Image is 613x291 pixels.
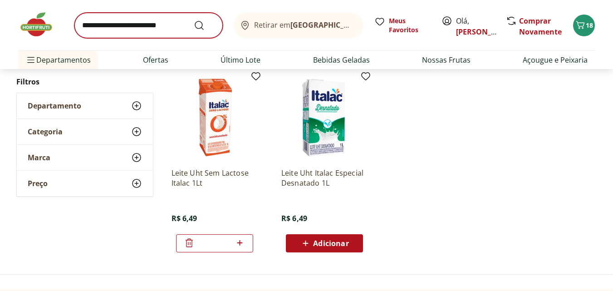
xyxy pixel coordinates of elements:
[281,168,368,188] a: Leite Uht Italac Especial Desnatado 1L
[172,213,197,223] span: R$ 6,49
[281,213,307,223] span: R$ 6,49
[28,101,81,110] span: Departamento
[143,54,168,65] a: Ofertas
[25,49,36,71] button: Menu
[586,21,593,30] span: 18
[523,54,588,65] a: Açougue e Peixaria
[221,54,260,65] a: Último Lote
[17,93,153,118] button: Departamento
[28,153,50,162] span: Marca
[172,168,258,188] a: Leite Uht Sem Lactose Italac 1Lt
[286,234,363,252] button: Adicionar
[254,21,354,29] span: Retirar em
[25,49,91,71] span: Departamentos
[573,15,595,36] button: Carrinho
[389,16,431,35] span: Meus Favoritos
[234,13,363,38] button: Retirar em[GEOGRAPHIC_DATA]/[GEOGRAPHIC_DATA]
[28,179,48,188] span: Preço
[313,240,348,247] span: Adicionar
[172,74,258,161] img: Leite Uht Sem Lactose Italac 1Lt
[422,54,471,65] a: Nossas Frutas
[194,20,216,31] button: Submit Search
[16,73,153,91] h2: Filtros
[456,27,515,37] a: [PERSON_NAME]
[17,145,153,170] button: Marca
[74,13,223,38] input: search
[456,15,496,37] span: Olá,
[290,20,443,30] b: [GEOGRAPHIC_DATA]/[GEOGRAPHIC_DATA]
[18,11,64,38] img: Hortifruti
[519,16,562,37] a: Comprar Novamente
[17,171,153,196] button: Preço
[17,119,153,144] button: Categoria
[28,127,63,136] span: Categoria
[281,74,368,161] img: Leite Uht Italac Especial Desnatado 1L
[374,16,431,35] a: Meus Favoritos
[313,54,370,65] a: Bebidas Geladas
